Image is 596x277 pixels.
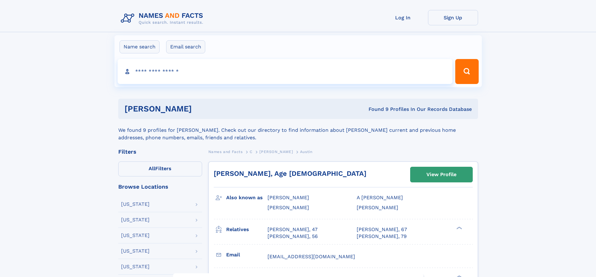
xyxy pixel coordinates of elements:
[226,192,267,203] h3: Also known as
[118,184,202,190] div: Browse Locations
[118,119,478,141] div: We found 9 profiles for [PERSON_NAME]. Check out our directory to find information about [PERSON_...
[121,233,150,238] div: [US_STATE]
[118,161,202,176] label: Filters
[455,226,462,230] div: ❯
[455,59,478,84] button: Search Button
[121,249,150,254] div: [US_STATE]
[300,150,313,154] span: Austin
[121,264,150,269] div: [US_STATE]
[378,10,428,25] a: Log In
[250,148,252,156] a: C
[267,195,309,200] span: [PERSON_NAME]
[118,10,208,27] img: Logo Names and Facts
[357,205,398,210] span: [PERSON_NAME]
[125,105,280,113] h1: [PERSON_NAME]
[410,167,472,182] a: View Profile
[357,233,407,240] a: [PERSON_NAME], 79
[267,226,318,233] a: [PERSON_NAME], 47
[267,205,309,210] span: [PERSON_NAME]
[426,167,456,182] div: View Profile
[357,195,403,200] span: A [PERSON_NAME]
[214,170,366,177] a: [PERSON_NAME], Age [DEMOGRAPHIC_DATA]
[428,10,478,25] a: Sign Up
[226,250,267,260] h3: Email
[166,40,205,53] label: Email search
[121,202,150,207] div: [US_STATE]
[120,40,160,53] label: Name search
[121,217,150,222] div: [US_STATE]
[208,148,243,156] a: Names and Facts
[280,106,472,113] div: Found 9 Profiles In Our Records Database
[357,226,407,233] a: [PERSON_NAME], 67
[118,149,202,155] div: Filters
[118,59,453,84] input: search input
[250,150,252,154] span: C
[149,166,155,171] span: All
[226,224,267,235] h3: Relatives
[259,148,293,156] a: [PERSON_NAME]
[259,150,293,154] span: [PERSON_NAME]
[267,254,355,260] span: [EMAIL_ADDRESS][DOMAIN_NAME]
[267,233,318,240] a: [PERSON_NAME], 56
